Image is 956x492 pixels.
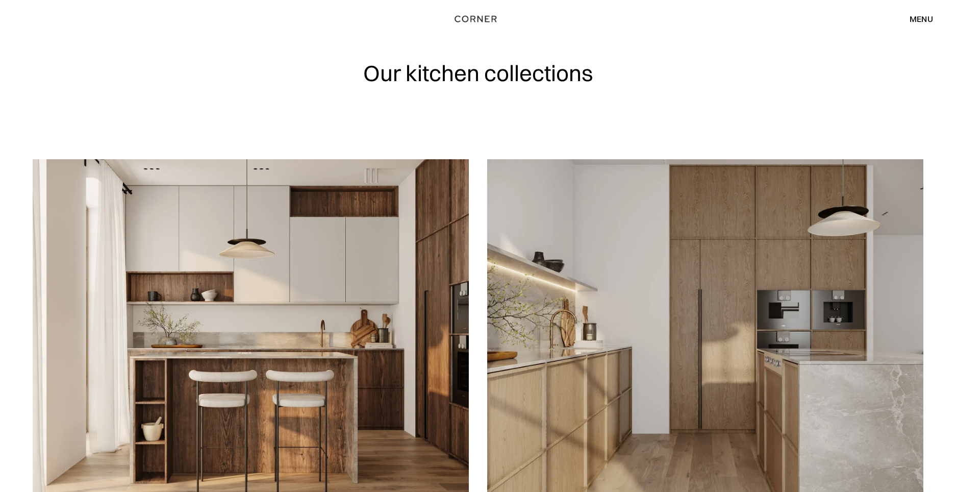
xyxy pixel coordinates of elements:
h1: Our kitchen collections [363,61,593,85]
div: menu [910,15,933,23]
div: menu [899,10,933,28]
a: home [441,12,515,26]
